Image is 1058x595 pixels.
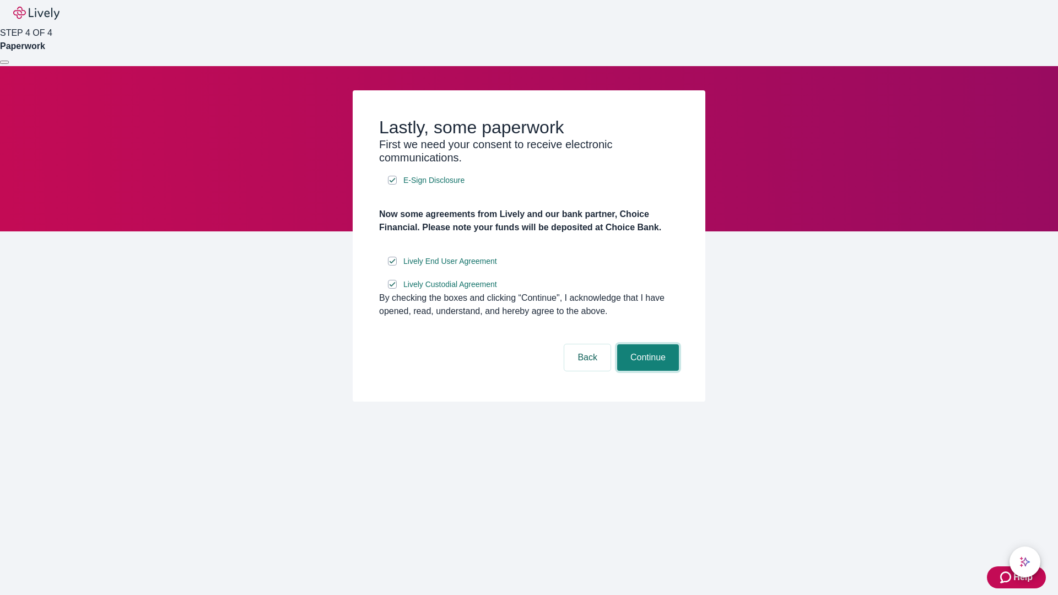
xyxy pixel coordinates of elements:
[1010,547,1040,577] button: chat
[379,291,679,318] div: By checking the boxes and clicking “Continue", I acknowledge that I have opened, read, understand...
[403,175,465,186] span: E-Sign Disclosure
[987,566,1046,588] button: Zendesk support iconHelp
[379,138,679,164] h3: First we need your consent to receive electronic communications.
[403,256,497,267] span: Lively End User Agreement
[403,279,497,290] span: Lively Custodial Agreement
[401,278,499,291] a: e-sign disclosure document
[379,208,679,234] h4: Now some agreements from Lively and our bank partner, Choice Financial. Please note your funds wi...
[379,117,679,138] h2: Lastly, some paperwork
[1000,571,1013,584] svg: Zendesk support icon
[564,344,611,371] button: Back
[617,344,679,371] button: Continue
[13,7,60,20] img: Lively
[401,174,467,187] a: e-sign disclosure document
[1013,571,1033,584] span: Help
[401,255,499,268] a: e-sign disclosure document
[1019,556,1030,567] svg: Lively AI Assistant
